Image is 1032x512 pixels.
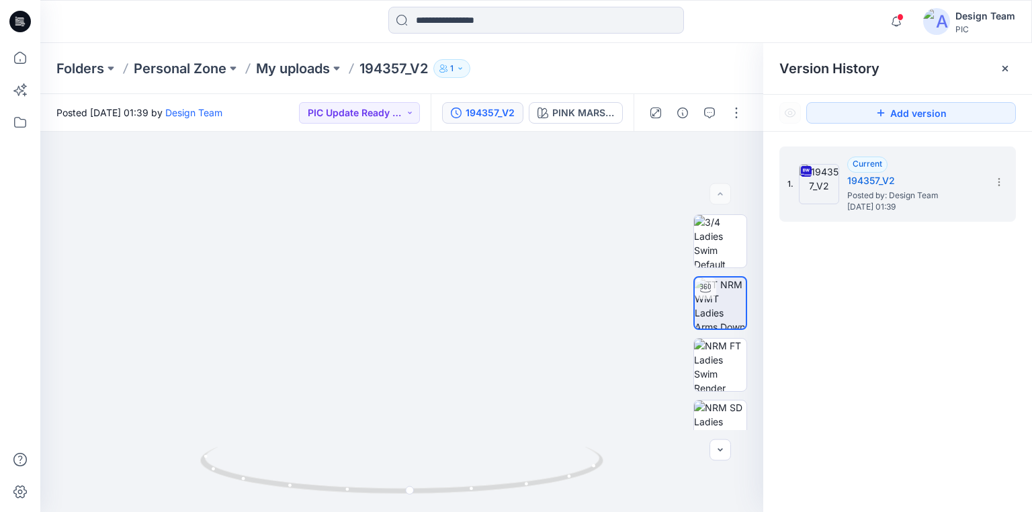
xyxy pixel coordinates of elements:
[847,189,982,202] span: Posted by: Design Team
[529,102,623,124] button: PINK MARSHMALLOW
[694,215,746,267] img: 3/4 Ladies Swim Default
[779,60,879,77] span: Version History
[694,339,746,391] img: NRM FT Ladies Swim Render
[56,59,104,78] a: Folders
[552,105,614,120] div: PINK MARSHMALLOW
[847,173,982,189] h5: 194357_V2
[955,24,1015,34] div: PIC
[442,102,523,124] button: 194357_V2
[672,102,693,124] button: Details
[923,8,950,35] img: avatar
[165,107,222,118] a: Design Team
[806,102,1016,124] button: Add version
[134,59,226,78] a: Personal Zone
[787,178,793,190] span: 1.
[56,105,222,120] span: Posted [DATE] 01:39 by
[359,59,428,78] p: 194357_V2
[799,164,839,204] img: 194357_V2
[853,159,882,169] span: Current
[955,8,1015,24] div: Design Team
[1000,63,1010,74] button: Close
[256,59,330,78] a: My uploads
[779,102,801,124] button: Show Hidden Versions
[695,278,746,329] img: TT NRM WMT Ladies Arms Down
[694,400,746,453] img: NRM SD Ladies Swim Render
[450,61,454,76] p: 1
[466,105,515,120] div: 194357_V2
[433,59,470,78] button: 1
[847,202,982,212] span: [DATE] 01:39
